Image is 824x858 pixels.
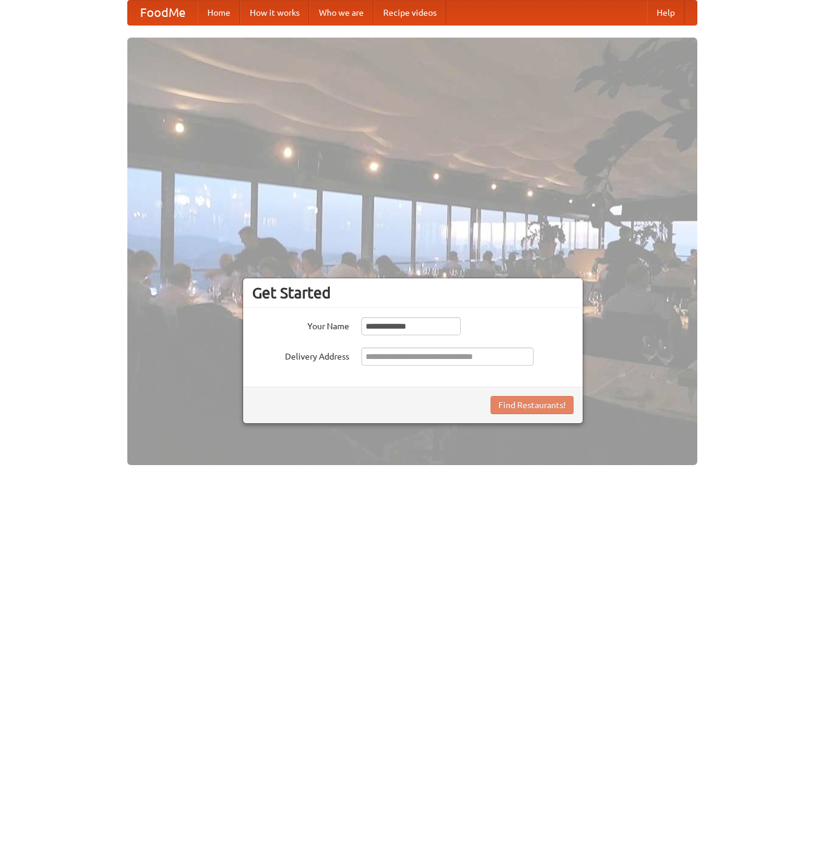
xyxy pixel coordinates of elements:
[240,1,309,25] a: How it works
[252,347,349,363] label: Delivery Address
[373,1,446,25] a: Recipe videos
[309,1,373,25] a: Who we are
[198,1,240,25] a: Home
[491,396,574,414] button: Find Restaurants!
[252,284,574,302] h3: Get Started
[128,1,198,25] a: FoodMe
[647,1,685,25] a: Help
[252,317,349,332] label: Your Name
